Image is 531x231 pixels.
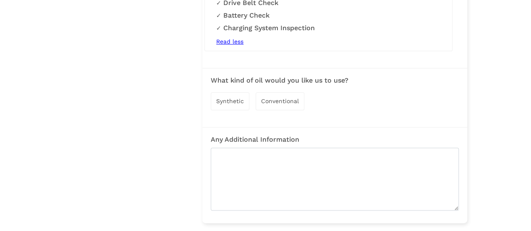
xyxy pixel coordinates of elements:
[216,38,243,45] span: Read less
[211,77,459,84] h3: What kind of oil would you like us to use?
[216,11,441,20] li: Battery Check
[216,24,441,32] li: Charging System Inspection
[211,136,459,143] h3: Any Additional Information
[216,98,244,104] span: Synthetic
[261,98,299,104] span: Conventional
